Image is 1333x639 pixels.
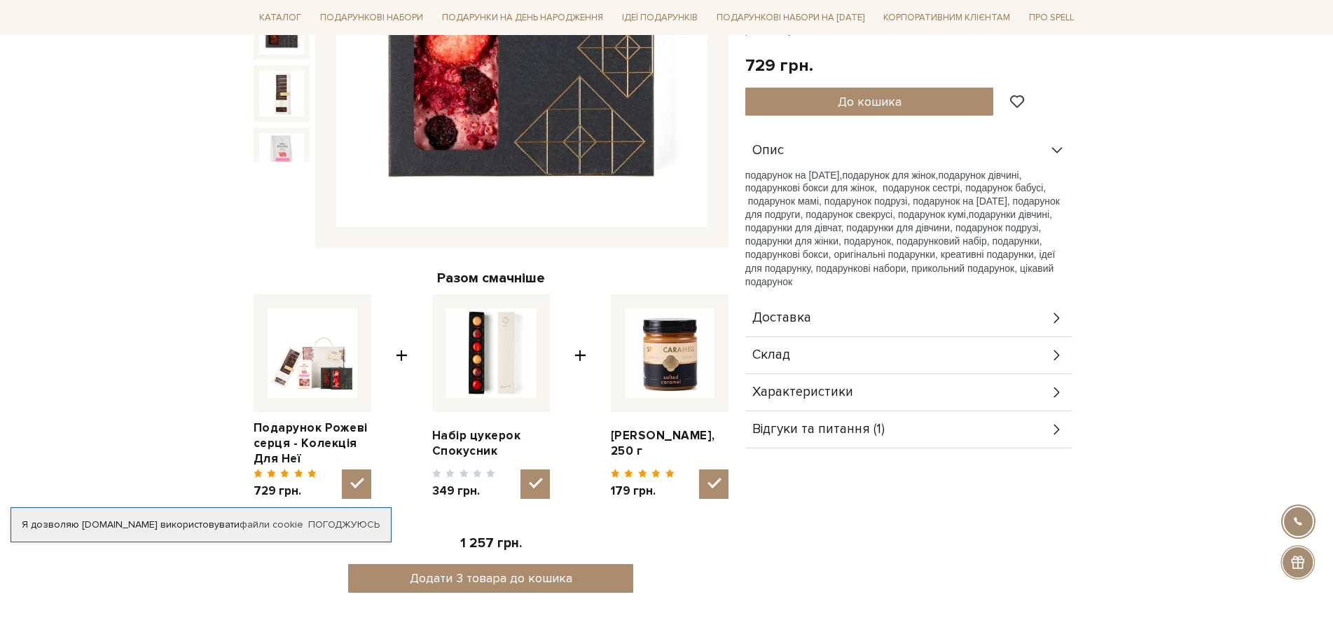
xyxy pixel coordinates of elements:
a: Набір цукерок Спокусник [432,428,550,459]
a: Погоджуюсь [308,518,380,531]
span: подарунок дівчині, подарункові бокси для жінок, подарунок сестрі, подарунок бабусі, подарунок мам... [745,170,1060,220]
a: Каталог [254,7,307,29]
a: [PERSON_NAME], 250 г [611,428,728,459]
img: Подарунок Рожеві серця [259,71,304,116]
span: подарунки дівчині, подарунки для дівчат, подарунки для дівчини, подарунок подрузі, подарунки для ... [745,209,1056,287]
span: Опис [752,144,784,157]
span: подарунок для жінок, [842,170,938,181]
a: Про Spell [1023,7,1079,29]
span: 179 грн. [611,483,675,499]
a: Корпоративним клієнтам [878,6,1016,29]
img: Набір цукерок Спокусник [446,308,536,398]
div: Разом смачніше [254,269,728,287]
img: Подарунок Рожеві серця [259,133,304,178]
button: Додати 3 товара до кошика [348,564,633,593]
img: Подарунок Рожеві серця - Колекція Для Неї [268,308,357,398]
span: Склад [752,349,790,362]
span: подарунок на [DATE], [745,170,843,181]
img: Карамель солона, 250 г [625,308,714,398]
a: Подарункові набори [315,7,429,29]
span: 729 грн. [254,483,317,499]
button: До кошика [745,88,994,116]
span: 349 грн. [432,483,496,499]
span: Відгуки та питання (1) [752,423,885,436]
a: Подарунок Рожеві серця - Колекція Для Неї [254,420,371,467]
span: + [396,294,408,500]
span: + [574,294,586,500]
span: 1 257 грн. [460,535,522,551]
span: Характеристики [752,386,853,399]
span: До кошика [838,94,902,109]
a: Подарункові набори на [DATE] [711,6,870,29]
div: Я дозволяю [DOMAIN_NAME] використовувати [11,518,391,531]
a: Подарунки на День народження [436,7,609,29]
span: Доставка [752,312,811,324]
div: 729 грн. [745,55,813,76]
a: Ідеї подарунків [616,7,703,29]
a: файли cookie [240,518,303,530]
